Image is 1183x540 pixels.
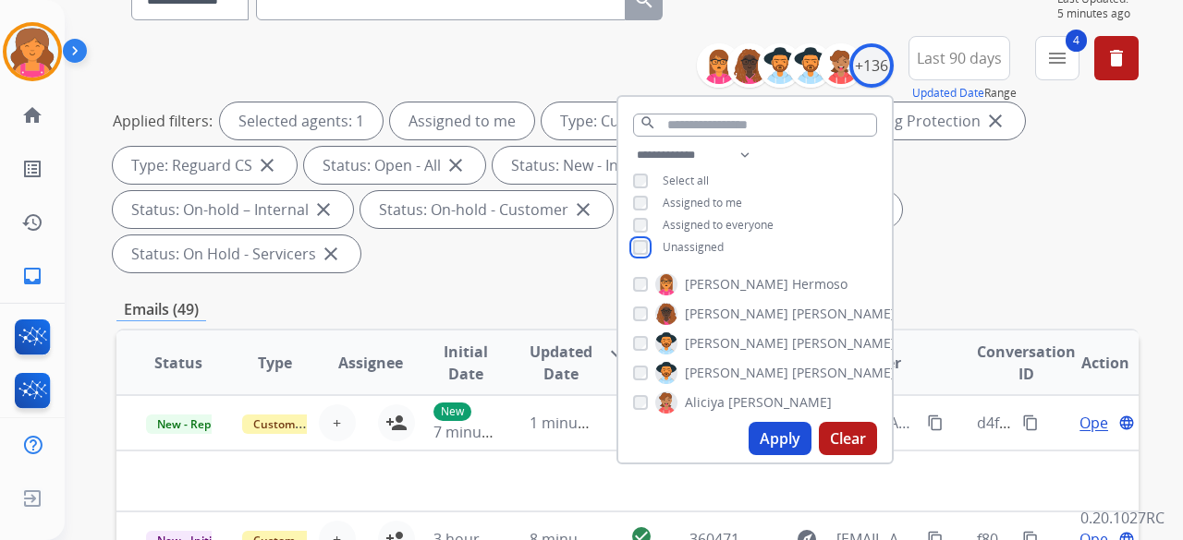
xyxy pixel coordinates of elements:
[917,54,1002,62] span: Last 90 days
[685,275,788,294] span: [PERSON_NAME]
[21,158,43,180] mat-icon: list_alt
[319,404,356,441] button: +
[1066,30,1087,52] span: 4
[912,85,1017,101] span: Range
[728,393,832,412] span: [PERSON_NAME]
[113,191,353,228] div: Status: On-hold – Internal
[154,352,202,374] span: Status
[912,86,984,101] button: Updated Date
[792,275,848,294] span: Hermoso
[390,102,534,139] div: Assigned to me
[663,173,709,188] span: Select all
[113,235,360,272] div: Status: On Hold - Servicers
[320,243,342,265] mat-icon: close
[927,414,944,431] mat-icon: content_copy
[21,211,43,234] mat-icon: history
[1080,507,1165,529] p: 0.20.1027RC
[685,334,788,353] span: [PERSON_NAME]
[312,198,335,221] mat-icon: close
[783,102,1025,139] div: Type: Shipping Protection
[21,265,43,287] mat-icon: inbox
[663,239,724,255] span: Unassigned
[572,198,594,221] mat-icon: close
[749,422,811,455] button: Apply
[977,341,1076,385] span: Conversation ID
[1057,6,1139,21] span: 5 minutes ago
[685,364,788,382] span: [PERSON_NAME]
[21,104,43,126] mat-icon: home
[849,43,894,88] div: +136
[792,364,896,382] span: [PERSON_NAME]
[984,110,1006,132] mat-icon: close
[1022,414,1039,431] mat-icon: content_copy
[256,154,278,176] mat-icon: close
[1043,330,1139,395] th: Action
[663,217,774,233] span: Assigned to everyone
[258,352,292,374] span: Type
[146,414,230,434] span: New - Reply
[6,26,58,78] img: avatar
[360,191,613,228] div: Status: On-hold - Customer
[607,341,629,363] mat-icon: arrow_downward
[113,110,213,132] p: Applied filters:
[385,412,408,434] mat-icon: person_add
[542,102,775,139] div: Type: Customer Support
[1105,47,1128,69] mat-icon: delete
[433,341,499,385] span: Initial Date
[909,36,1010,80] button: Last 90 days
[530,413,621,433] span: 1 minute ago
[333,412,341,434] span: +
[220,102,383,139] div: Selected agents: 1
[445,154,467,176] mat-icon: close
[1079,412,1117,434] span: Open
[792,334,896,353] span: [PERSON_NAME]
[304,147,485,184] div: Status: Open - All
[792,305,896,323] span: [PERSON_NAME]
[493,147,688,184] div: Status: New - Initial
[663,195,742,210] span: Assigned to me
[116,298,206,321] p: Emails (49)
[338,352,403,374] span: Assignee
[113,147,297,184] div: Type: Reguard CS
[530,341,592,385] span: Updated Date
[1046,47,1068,69] mat-icon: menu
[685,305,788,323] span: [PERSON_NAME]
[1035,36,1079,80] button: 4
[819,422,877,455] button: Clear
[685,393,725,412] span: Aliciya
[242,414,362,434] span: Customer Support
[640,114,656,131] mat-icon: search
[433,402,471,421] p: New
[1118,414,1135,431] mat-icon: language
[433,422,532,442] span: 7 minutes ago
